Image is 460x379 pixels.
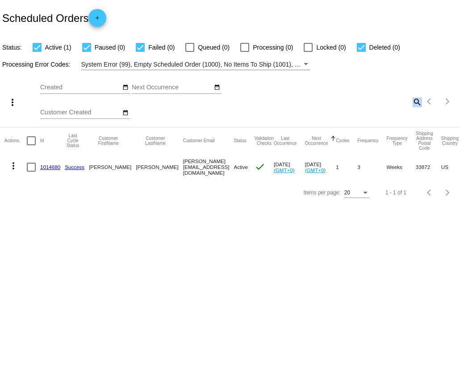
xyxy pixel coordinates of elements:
mat-cell: 3 [357,154,386,180]
span: Paused (0) [95,42,125,53]
button: Change sorting for Cycles [336,138,349,143]
a: (GMT+0) [305,167,326,173]
button: Change sorting for CustomerLastName [136,136,175,146]
a: 1014680 [40,164,60,170]
button: Previous page [421,184,439,202]
button: Change sorting for CustomerFirstName [89,136,128,146]
div: Items per page: [303,189,340,196]
input: Created [40,84,121,91]
a: Success [65,164,84,170]
mat-cell: 1 [336,154,357,180]
button: Change sorting for ShippingCountry [441,136,459,146]
span: Queued (0) [198,42,230,53]
mat-header-cell: Actions [4,127,27,154]
button: Next page [439,184,456,202]
span: Processing Error Codes: [2,61,71,68]
mat-cell: Weeks [387,154,416,180]
mat-icon: more_vert [8,160,19,171]
h2: Scheduled Orders [2,9,106,27]
span: Processing (0) [253,42,293,53]
div: 1 - 1 of 1 [385,189,406,196]
mat-header-cell: Validation Checks [255,127,274,154]
span: 20 [344,189,350,196]
button: Change sorting for Status [234,138,246,143]
span: Locked (0) [316,42,346,53]
button: Change sorting for ShippingPostcode [416,131,433,151]
mat-cell: [PERSON_NAME][EMAIL_ADDRESS][DOMAIN_NAME] [183,154,234,180]
span: Status: [2,44,22,51]
a: (GMT+0) [274,167,295,173]
mat-icon: date_range [122,109,129,117]
input: Customer Created [40,109,121,116]
mat-select: Items per page: [344,190,369,196]
mat-icon: add [92,15,103,25]
button: Change sorting for Frequency [357,138,378,143]
span: Active (1) [45,42,71,53]
mat-cell: [PERSON_NAME] [136,154,183,180]
mat-icon: search [411,95,422,109]
mat-cell: [DATE] [274,154,305,180]
button: Change sorting for Id [40,138,44,143]
span: Deleted (0) [369,42,400,53]
button: Change sorting for LastOccurrenceUtc [274,136,297,146]
mat-select: Filter by Processing Error Codes [81,59,310,70]
button: Change sorting for LastProcessingCycleId [65,133,81,148]
mat-icon: check [255,161,265,172]
button: Next page [439,93,456,110]
span: Failed (0) [148,42,175,53]
mat-cell: [PERSON_NAME] [89,154,136,180]
mat-icon: more_vert [7,97,18,108]
mat-icon: date_range [214,84,220,91]
button: Change sorting for CustomerEmail [183,138,215,143]
input: Next Occurrence [132,84,212,91]
span: Active [234,164,248,170]
mat-cell: [DATE] [305,154,336,180]
button: Change sorting for FrequencyType [387,136,408,146]
mat-cell: 33872 [416,154,441,180]
button: Previous page [421,93,439,110]
button: Change sorting for NextOccurrenceUtc [305,136,328,146]
mat-icon: date_range [122,84,129,91]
